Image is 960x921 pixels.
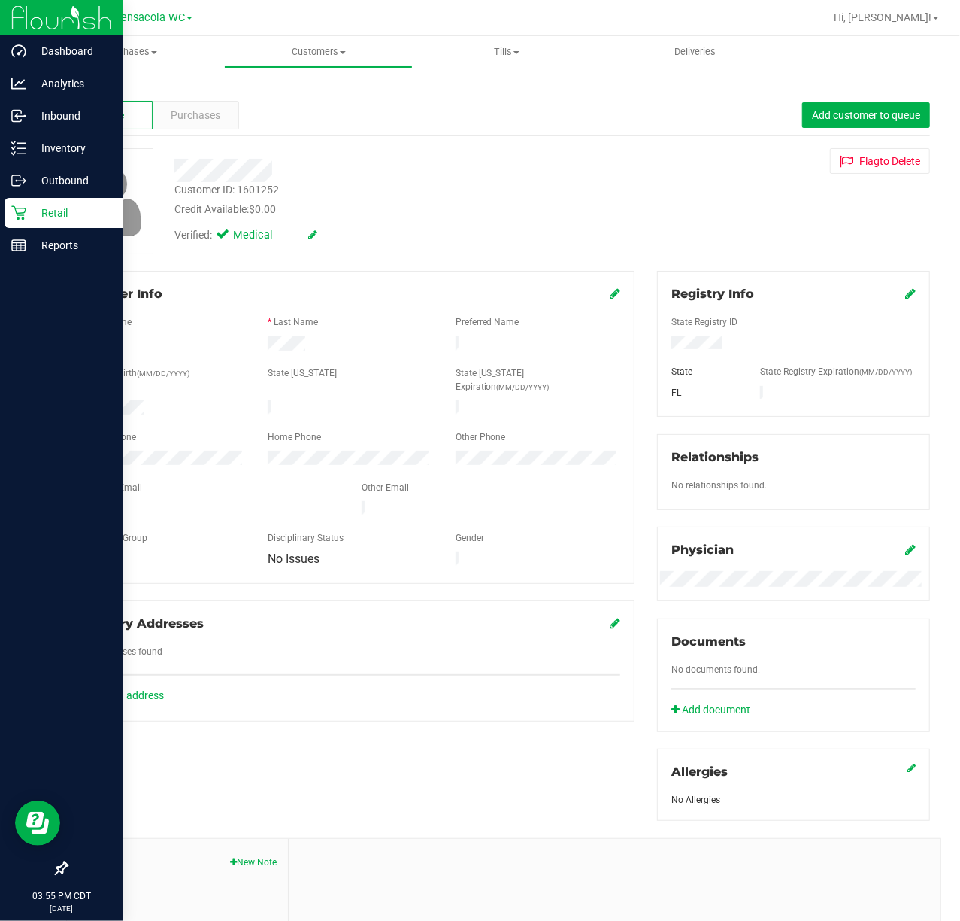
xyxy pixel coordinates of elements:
label: State [US_STATE] [268,366,337,380]
span: Registry Info [671,287,754,301]
div: Verified: [174,227,317,244]
span: Delivery Addresses [80,616,204,631]
button: New Note [230,856,277,869]
a: Deliveries [601,36,789,68]
div: Credit Available: [174,202,595,217]
span: Relationships [671,450,759,464]
button: Flagto Delete [830,148,930,174]
span: (MM/DD/YYYY) [137,369,189,378]
p: Analytics [26,74,117,93]
p: Outbound [26,172,117,190]
span: Customers [225,45,411,59]
label: Home Phone [268,430,321,444]
inline-svg: Inventory [11,141,26,156]
label: No relationships found. [671,479,767,492]
label: Other Email [362,481,409,494]
span: (MM/DD/YYYY) [859,368,912,376]
div: State [660,365,749,378]
p: Inventory [26,139,117,157]
p: Retail [26,204,117,222]
a: Add document [671,702,758,718]
span: Documents [671,634,746,649]
p: 03:55 PM CDT [7,889,117,903]
span: Hi, [PERSON_NAME]! [834,11,931,23]
label: Preferred Name [456,315,519,329]
span: No documents found. [671,664,760,675]
inline-svg: Inbound [11,108,26,123]
inline-svg: Dashboard [11,44,26,59]
iframe: Resource center [15,801,60,846]
p: Reports [26,236,117,254]
span: Allergies [671,764,728,779]
span: Tills [413,45,600,59]
p: Inbound [26,107,117,125]
label: Gender [456,531,484,545]
label: State Registry Expiration [760,365,912,378]
span: (MM/DD/YYYY) [497,383,550,391]
span: No Issues [268,552,319,566]
a: Customers [224,36,412,68]
div: No Allergies [671,793,916,807]
label: Other Phone [456,430,506,444]
label: Disciplinary Status [268,531,344,545]
span: $0.00 [249,203,276,215]
inline-svg: Retail [11,205,26,220]
span: Purchases [171,108,220,123]
span: Deliveries [654,45,736,59]
span: Pensacola WC [114,11,185,24]
span: Physician [671,543,734,557]
label: Date of Birth [86,366,189,380]
inline-svg: Reports [11,238,26,253]
div: FL [660,386,749,400]
inline-svg: Analytics [11,76,26,91]
p: [DATE] [7,903,117,914]
inline-svg: Outbound [11,173,26,188]
span: Medical [233,227,293,244]
div: Customer ID: 1601252 [174,182,279,198]
span: Notes [78,850,277,868]
label: Last Name [274,315,318,329]
span: Purchases [36,45,224,59]
span: Add customer to queue [812,109,920,121]
label: State Registry ID [671,315,737,329]
p: Dashboard [26,42,117,60]
a: Tills [413,36,601,68]
button: Add customer to queue [802,102,930,128]
a: Purchases [36,36,224,68]
label: State [US_STATE] Expiration [456,366,620,394]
